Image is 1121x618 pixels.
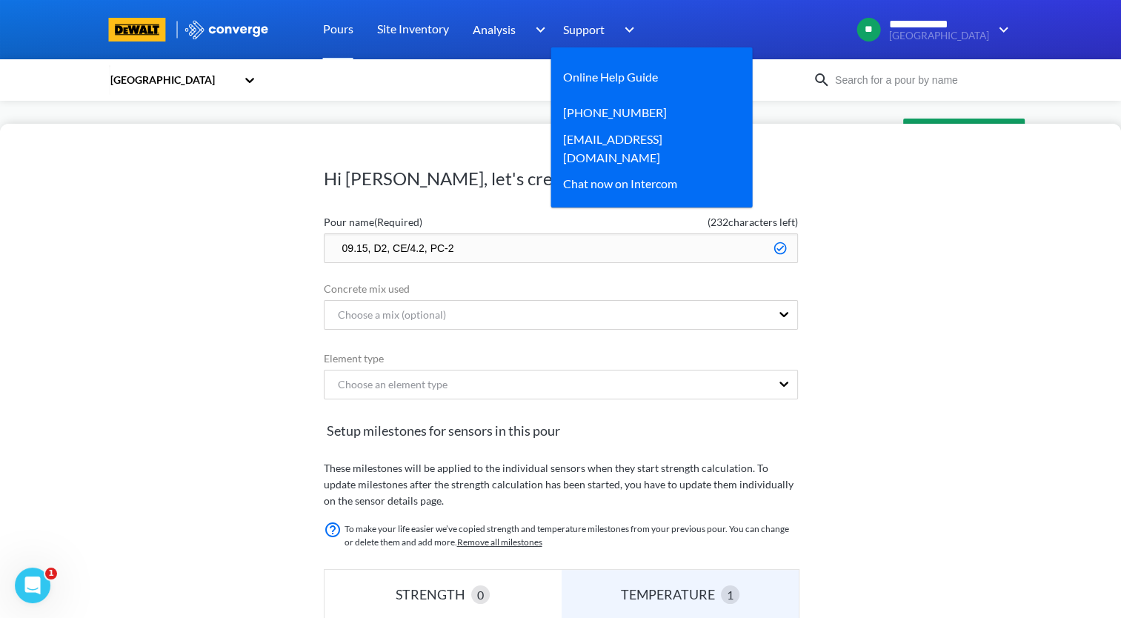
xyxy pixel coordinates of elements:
[563,174,677,193] div: Chat now on Intercom
[45,568,57,579] span: 1
[563,130,729,167] a: [EMAIL_ADDRESS][DOMAIN_NAME]
[345,522,798,550] p: To make your life easier we’ve copied strength and temperature milestones from your previous pour...
[324,233,798,263] input: Type the pour name here
[324,460,798,509] p: These milestones will be applied to the individual sensors when they start strength calculation. ...
[324,350,798,367] label: Element type
[563,103,667,122] a: [PHONE_NUMBER]
[563,20,605,39] span: Support
[15,568,50,603] iframe: Intercom live chat
[989,21,1013,39] img: downArrow.svg
[621,584,721,605] div: TEMPERATURE
[109,18,166,41] img: branding logo
[324,214,561,230] label: Pour name (Required)
[727,585,734,604] span: 1
[561,214,798,230] span: ( 232 characters left)
[109,18,184,41] a: branding logo
[326,376,448,393] div: Choose an element type
[457,536,542,548] a: Remove all milestones
[324,281,798,297] label: Concrete mix used
[615,21,639,39] img: downArrow.svg
[813,71,831,89] img: icon-search.svg
[473,20,516,39] span: Analysis
[324,420,798,441] span: Setup milestones for sensors in this pour
[563,67,658,86] a: Online Help Guide
[831,72,1010,88] input: Search for a pour by name
[396,584,471,605] div: STRENGTH
[326,307,446,323] div: Choose a mix (optional)
[526,21,550,39] img: downArrow.svg
[324,167,798,190] h1: Hi [PERSON_NAME], let's create a new pour
[109,72,236,88] div: [GEOGRAPHIC_DATA]
[184,20,270,39] img: logo_ewhite.svg
[477,585,484,604] span: 0
[889,30,989,41] span: [GEOGRAPHIC_DATA]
